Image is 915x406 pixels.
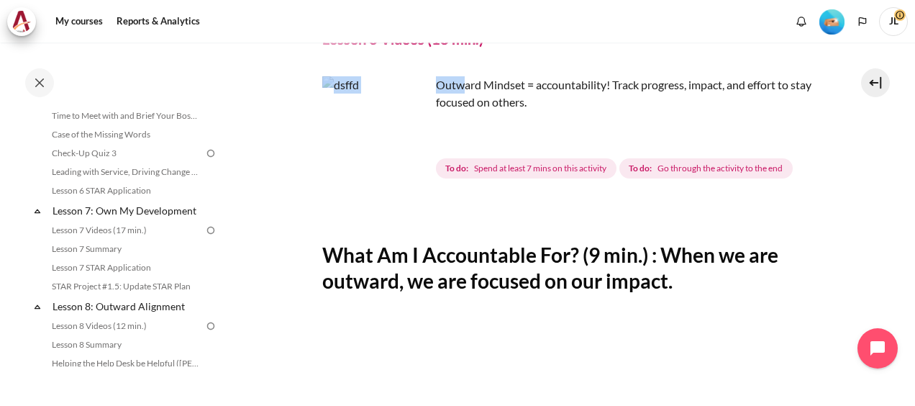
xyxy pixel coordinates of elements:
[47,182,204,199] a: Lesson 6 STAR Application
[47,145,204,162] a: Check-Up Quiz 3
[111,7,205,36] a: Reports & Analytics
[819,9,845,35] img: Level #2
[629,162,652,175] strong: To do:
[204,224,217,237] img: To do
[814,8,850,35] a: Level #2
[47,163,204,181] a: Leading with Service, Driving Change (Pucknalin's Story)
[47,222,204,239] a: Lesson 7 Videos (17 min.)
[657,162,783,175] span: Go through the activity to the end
[204,320,217,333] img: To do
[47,317,204,335] a: Lesson 8 Videos (12 min.)
[322,76,430,184] img: dsffd
[436,155,796,181] div: Completion requirements for Lesson 6 Videos (18 min.)
[47,240,204,258] a: Lesson 7 Summary
[50,201,204,220] a: Lesson 7: Own My Development
[47,259,204,276] a: Lesson 7 STAR Application
[12,11,32,32] img: Architeck
[791,11,812,32] div: Show notification window with no new notifications
[30,299,45,314] span: Collapse
[47,278,204,295] a: STAR Project #1.5: Update STAR Plan
[445,162,468,175] strong: To do:
[204,147,217,160] img: To do
[852,11,873,32] button: Languages
[47,126,204,143] a: Case of the Missing Words
[819,8,845,35] div: Level #2
[879,7,908,36] a: User menu
[47,336,204,353] a: Lesson 8 Summary
[322,242,813,294] h2: What Am I Accountable For? (9 min.) : When we are outward, we are focused on our impact.
[50,297,204,316] a: Lesson 8: Outward Alignment
[7,7,43,36] a: Architeck Architeck
[879,7,908,36] span: JL
[47,355,204,372] a: Helping the Help Desk be Helpful ([PERSON_NAME]'s Story)
[474,162,606,175] span: Spend at least 7 mins on this activity
[30,204,45,218] span: Collapse
[50,7,108,36] a: My courses
[47,107,204,125] a: Time to Meet with and Brief Your Boss #1
[322,76,813,111] p: Outward Mindset = accountability! Track progress, impact, and effort to stay focused on others.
